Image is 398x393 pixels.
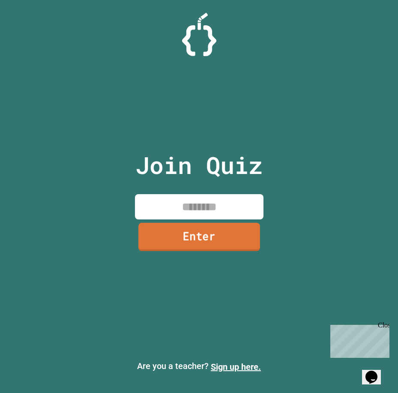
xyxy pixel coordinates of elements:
[135,147,263,183] p: Join Quiz
[3,3,59,54] div: Chat with us now!Close
[182,13,216,56] img: Logo.svg
[211,362,261,372] a: Sign up here.
[7,360,391,373] p: Are you a teacher?
[362,359,389,384] iframe: chat widget
[327,321,389,358] iframe: chat widget
[138,223,260,251] a: Enter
